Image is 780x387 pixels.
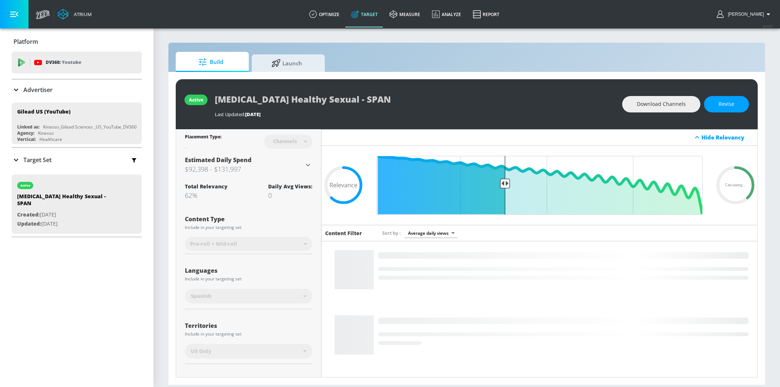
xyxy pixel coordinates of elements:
[185,134,221,141] div: Placement Type:
[12,103,142,144] div: Gilead US (YouTube)Linked as:Kinesso_Gilead Sciences _US_YouTube_DV360Agency:KinessoVertical:Heal...
[12,31,142,52] div: Platform
[185,156,251,164] span: Estimated Daily Spend
[719,100,734,109] span: Revise
[62,58,81,66] p: Youtube
[17,211,40,218] span: Created:
[426,1,467,27] a: Analyze
[17,136,36,142] div: Vertical:
[23,156,52,164] p: Target Set
[43,124,137,130] div: Kinesso_Gilead Sciences _US_YouTube_DV360
[58,9,92,20] a: Atrium
[321,129,757,146] div: Hide Relevancy
[12,175,142,234] div: active[MEDICAL_DATA] Healthy Sexual - SPANCreated:[DATE]Updated:[DATE]
[384,1,426,27] a: measure
[17,193,119,210] div: [MEDICAL_DATA] Healthy Sexual - SPAN
[12,148,142,172] div: Target Set
[17,210,119,219] p: [DATE]
[185,323,312,329] div: Territories
[303,1,345,27] a: optimize
[17,124,39,130] div: Linked as:
[762,24,773,28] span: v 4.24.0
[185,225,312,230] div: Include in your targeting set
[185,344,312,359] div: US Only
[185,289,312,303] div: Spanish
[215,111,615,118] div: Last Updated:
[12,51,142,73] div: DV360: Youtube
[191,292,211,300] span: Spanish
[17,130,34,136] div: Agency:
[382,230,401,236] span: Sort by
[17,219,119,229] p: [DATE]
[185,216,312,222] div: Content Type
[46,58,81,66] p: DV360:
[38,130,54,136] div: Kinesso
[185,164,304,174] h3: $92,398 - $131,997
[622,96,700,112] button: Download Channels
[185,268,312,273] div: Languages
[725,12,764,17] span: login as: veronica.hernandez@zefr.com
[373,156,706,215] input: Final Threshold
[701,134,753,141] div: Hide Relevancy
[23,86,53,94] p: Advertiser
[185,156,312,174] div: Estimated Daily Spend$92,398 - $131,997
[185,191,228,200] div: 62%
[717,10,773,19] button: [PERSON_NAME]
[190,240,237,248] span: Pre-roll + Mid-roll
[467,1,505,27] a: Report
[191,348,212,355] span: US Only
[185,332,312,336] div: Include in your targeting set
[268,183,312,190] div: Daily Avg Views:
[345,1,384,27] a: Target
[17,108,71,115] div: Gilead US (YouTube)
[269,138,301,144] div: Channels
[637,100,686,109] span: Download Channels
[185,183,228,190] div: Total Relevancy
[39,136,62,142] div: Healthcare
[12,80,142,100] div: Advertiser
[183,53,239,71] span: Build
[404,228,457,238] div: Average daily views
[189,97,203,103] div: active
[14,38,38,46] p: Platform
[725,183,746,187] span: Calculating...
[325,230,362,237] h6: Content Filter
[71,11,92,18] div: Atrium
[268,191,312,200] div: 0
[330,182,357,188] span: Relevance
[17,220,41,227] span: Updated:
[20,184,30,187] div: active
[259,54,315,72] span: Launch
[704,96,749,112] button: Revise
[185,277,312,281] div: Include in your targeting set
[245,111,260,118] span: [DATE]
